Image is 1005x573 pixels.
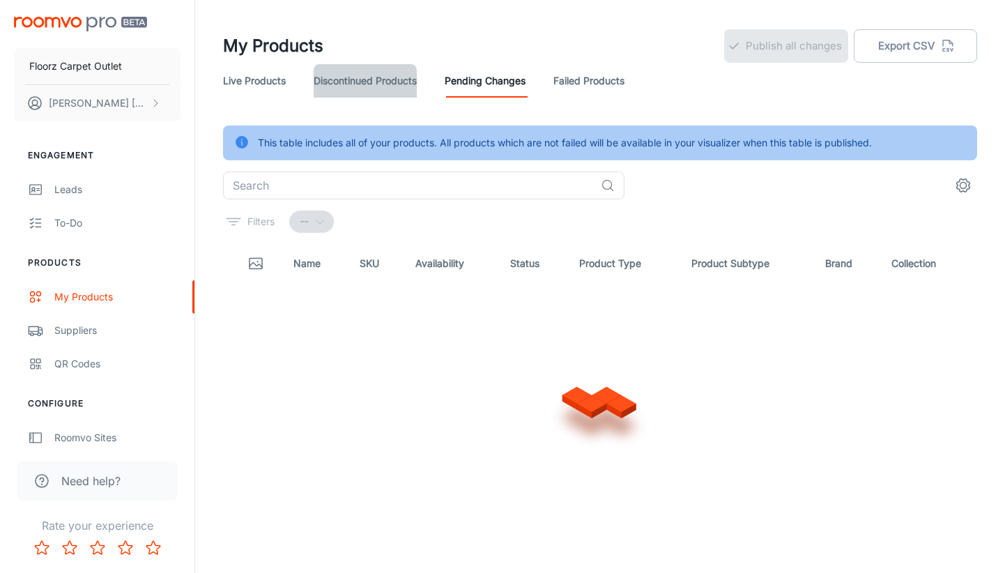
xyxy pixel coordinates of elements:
[54,289,181,305] div: My Products
[139,534,167,562] button: Rate 5 star
[54,356,181,372] div: QR Codes
[54,182,181,197] div: Leads
[61,473,121,489] span: Need help?
[880,244,977,283] th: Collection
[14,48,181,84] button: Floorz Carpet Outlet
[553,64,624,98] a: Failed Products
[814,244,880,283] th: Brand
[84,534,112,562] button: Rate 3 star
[568,244,680,283] th: Product Type
[348,244,404,283] th: SKU
[499,244,568,283] th: Status
[247,255,264,272] svg: Thumbnail
[854,29,978,63] button: Export CSV
[14,85,181,121] button: [PERSON_NAME] [PERSON_NAME]
[49,95,147,111] p: [PERSON_NAME] [PERSON_NAME]
[29,59,122,74] p: Floorz Carpet Outlet
[54,215,181,231] div: To-do
[14,17,147,31] img: Roomvo PRO Beta
[54,323,181,338] div: Suppliers
[11,517,183,534] p: Rate your experience
[223,33,323,59] h1: My Products
[445,64,525,98] a: Pending Changes
[112,534,139,562] button: Rate 4 star
[949,171,977,199] button: settings
[680,244,814,283] th: Product Subtype
[314,64,417,98] a: Discontinued Products
[56,534,84,562] button: Rate 2 star
[282,244,348,283] th: Name
[223,171,595,199] input: Search
[54,430,181,445] div: Roomvo Sites
[404,244,499,283] th: Availability
[258,130,872,156] div: This table includes all of your products. All products which are not failed will be available in ...
[223,64,286,98] a: Live Products
[28,534,56,562] button: Rate 1 star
